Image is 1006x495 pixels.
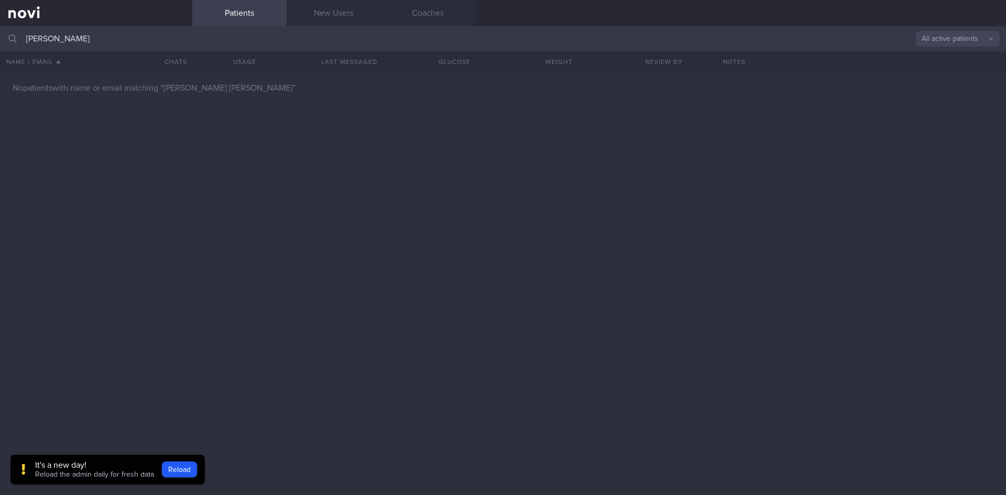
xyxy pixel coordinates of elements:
button: Review By [611,51,716,72]
button: Weight [507,51,611,72]
button: Last Messaged [297,51,402,72]
button: Glucose [402,51,507,72]
button: Chats [150,51,192,72]
div: It's a new day! [35,460,154,470]
div: Notes [717,51,1006,72]
button: All active patients [916,31,1000,47]
button: Reload [162,461,197,477]
span: Reload the admin daily for fresh data [35,471,154,478]
div: Usage [192,51,297,72]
